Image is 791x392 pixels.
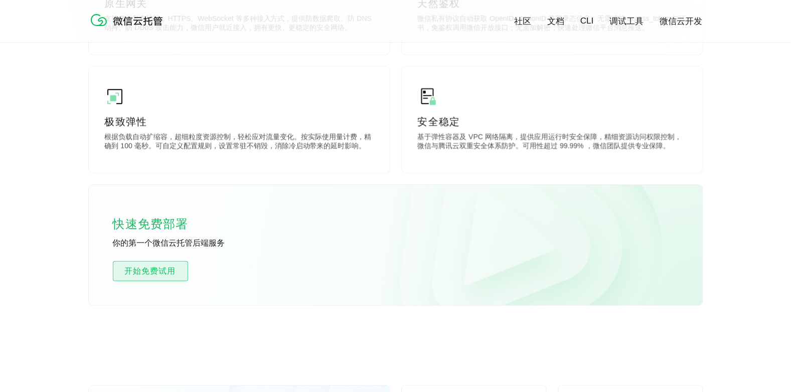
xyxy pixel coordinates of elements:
a: 社区 [514,16,531,27]
p: 极致弹性 [105,115,374,129]
a: CLI [580,16,593,26]
span: 开始免费试用 [113,265,188,277]
p: 基于弹性容器及 VPC 网络隔离，提供应用运行时安全保障，精细资源访问权限控制，微信与腾讯云双重安全体系防护。可用性超过 99.99% ，微信团队提供专业保障。 [418,133,687,153]
img: 微信云托管 [89,10,169,30]
a: 文档 [547,16,564,27]
a: 调试工具 [610,16,644,27]
a: 微信云开发 [660,16,703,27]
p: 你的第一个微信云托管后端服务 [113,238,263,249]
p: 安全稳定 [418,115,687,129]
p: 快速免费部署 [113,214,213,234]
a: 微信云托管 [89,23,169,32]
p: 根据负载自动扩缩容，超细粒度资源控制，轻松应对流量变化。按实际使用量计费，精确到 100 毫秒。可自定义配置规则，设置常驻不销毁，消除冷启动带来的延时影响。 [105,133,374,153]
